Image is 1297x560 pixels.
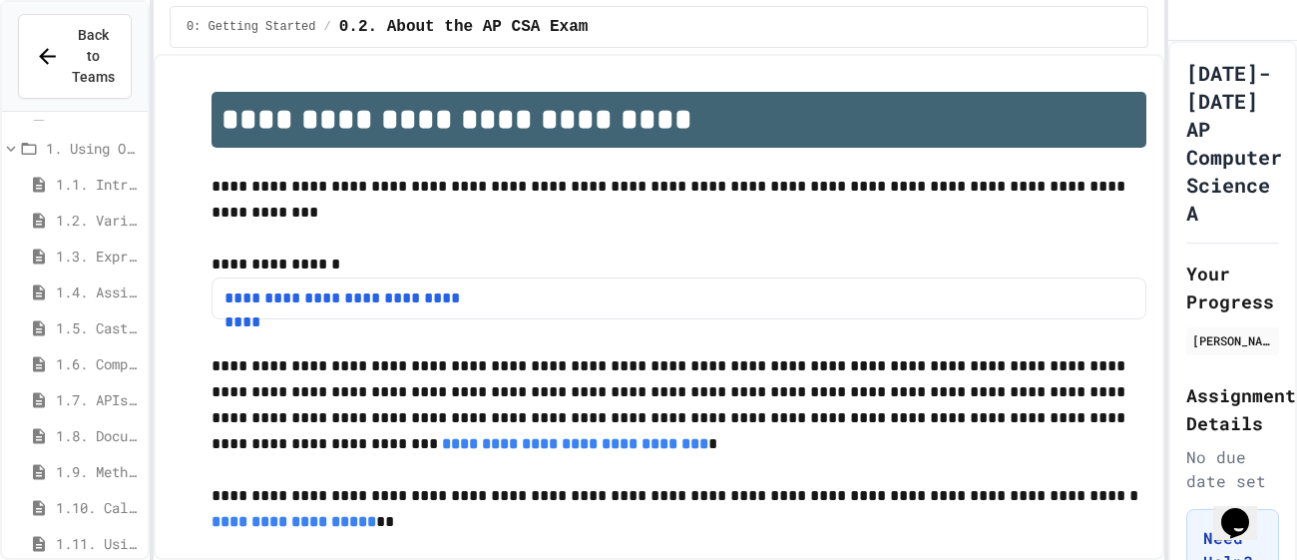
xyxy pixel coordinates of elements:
[1186,59,1282,227] h1: [DATE]-[DATE] AP Computer Science A
[56,389,140,410] span: 1.7. APIs and Libraries
[56,353,140,374] span: 1.6. Compound Assignment Operators
[72,25,115,88] span: Back to Teams
[56,533,140,554] span: 1.11. Using the Math Class
[56,425,140,446] span: 1.8. Documentation with Comments and Preconditions
[1186,381,1279,437] h2: Assignment Details
[46,138,140,159] span: 1. Using Objects and Methods
[187,19,316,35] span: 0: Getting Started
[56,317,140,338] span: 1.5. Casting and Ranges of Values
[1186,445,1279,493] div: No due date set
[339,15,589,39] span: 0.2. About the AP CSA Exam
[324,19,331,35] span: /
[1192,331,1273,349] div: [PERSON_NAME]
[56,174,140,195] span: 1.1. Introduction to Algorithms, Programming, and Compilers
[56,497,140,518] span: 1.10. Calling Class Methods
[56,210,140,231] span: 1.2. Variables and Data Types
[56,461,140,482] span: 1.9. Method Signatures
[1186,260,1279,315] h2: Your Progress
[18,14,132,99] button: Back to Teams
[56,246,140,267] span: 1.3. Expressions and Output [New]
[1213,480,1277,540] iframe: chat widget
[56,281,140,302] span: 1.4. Assignment and Input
